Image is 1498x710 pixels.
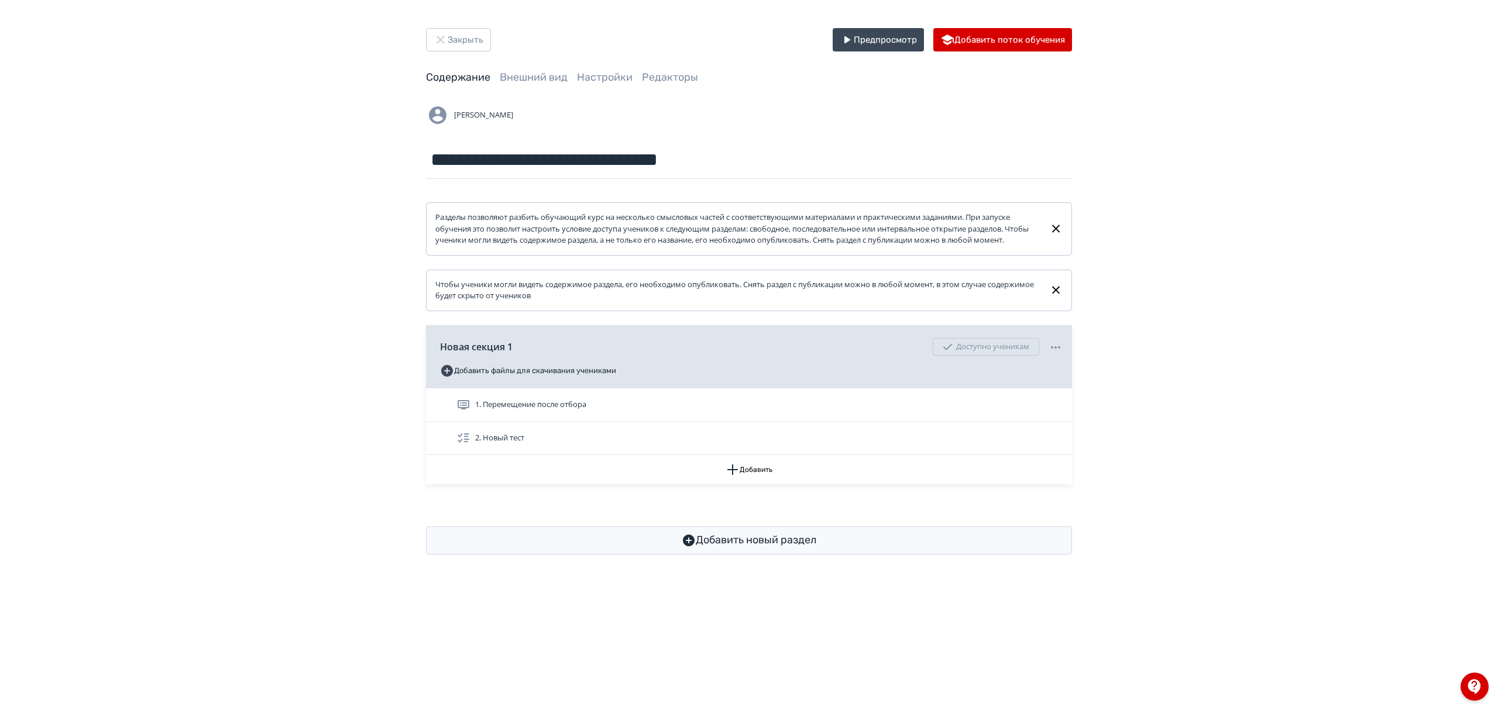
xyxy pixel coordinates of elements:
span: [PERSON_NAME] [454,109,513,121]
button: Добавить новый раздел [426,526,1072,554]
a: Редакторы [642,71,698,84]
a: Внешний вид [500,71,568,84]
div: Чтобы ученики могли видеть содержимое раздела, его необходимо опубликовать. Снять раздел с публик... [435,279,1040,302]
div: 1. Перемещение после отбора [426,388,1072,422]
button: Добавить файлы для скачивания учениками [440,361,616,380]
span: Новая секция 1 [440,340,513,354]
a: Настройки [577,71,633,84]
button: Добавить [426,455,1072,484]
div: Доступно ученикам [933,338,1039,356]
span: 1. Перемещение после отбора [475,399,586,411]
button: Закрыть [426,28,491,51]
a: Содержание [426,71,490,84]
div: 2. Новый тест [426,422,1072,455]
button: Предпросмотр [833,28,924,51]
div: Разделы позволяют разбить обучающий курс на несколько смысловых частей с соответствующими материа... [435,212,1040,246]
button: Добавить поток обучения [933,28,1072,51]
span: 2. Новый тест [475,432,524,444]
